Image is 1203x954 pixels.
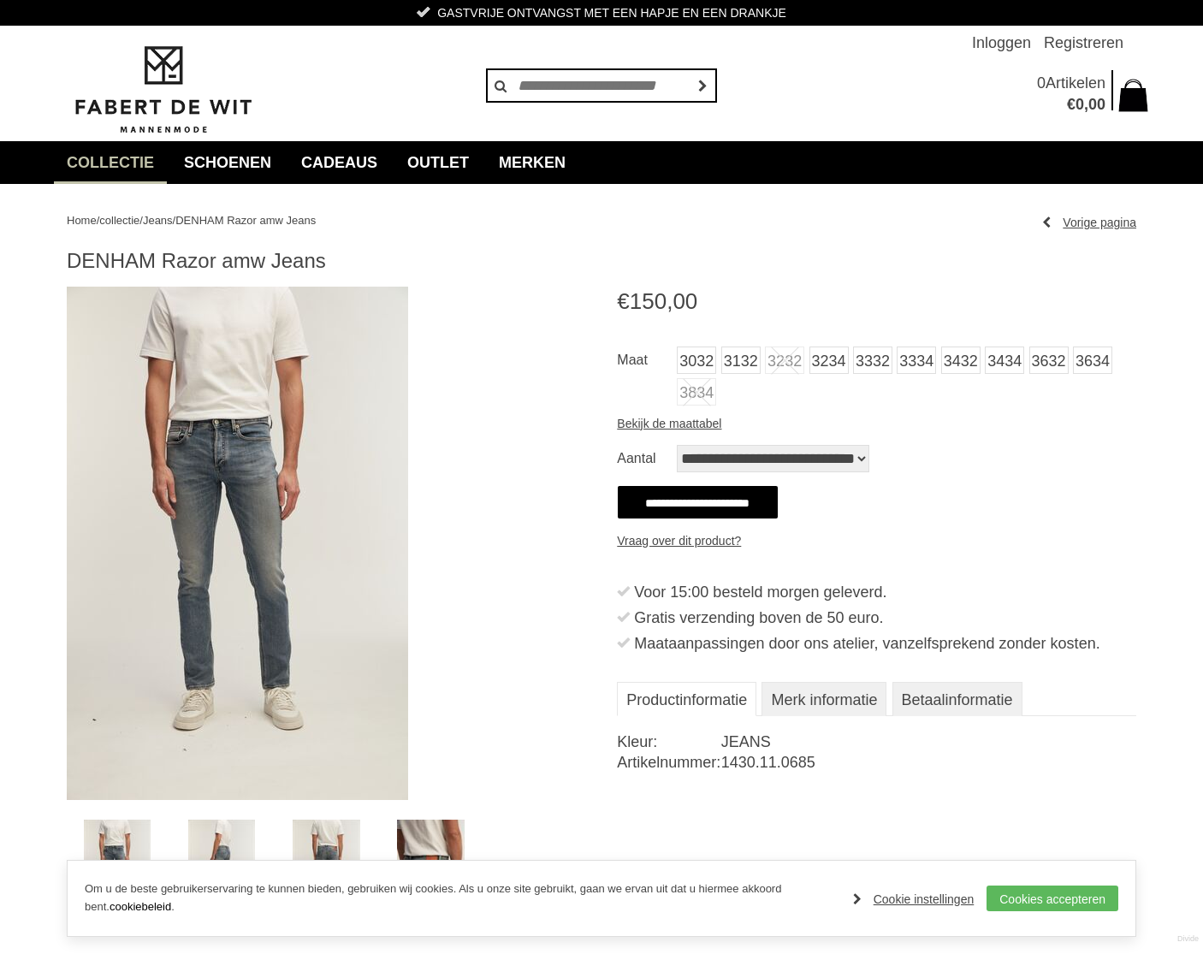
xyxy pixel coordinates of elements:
[667,288,673,314] span: ,
[67,287,408,800] img: DENHAM Razor amw Jeans
[617,347,1136,411] ul: Maat
[853,886,975,912] a: Cookie instellingen
[987,886,1118,911] a: Cookies accepteren
[617,411,721,436] a: Bekijk de maattabel
[171,141,284,184] a: Schoenen
[985,347,1024,374] a: 3434
[617,752,720,773] dt: Artikelnummer:
[617,682,756,716] a: Productinformatie
[673,288,697,314] span: 00
[1076,96,1084,113] span: 0
[97,214,100,227] span: /
[173,214,176,227] span: /
[1084,96,1088,113] span: ,
[99,214,139,227] a: collectie
[617,445,677,472] label: Aantal
[677,347,716,374] a: 3032
[1067,96,1076,113] span: €
[1044,26,1123,60] a: Registreren
[892,682,1022,716] a: Betaalinformatie
[1177,928,1199,950] a: Divide
[67,248,1136,274] h1: DENHAM Razor amw Jeans
[397,820,464,921] img: denham-razor-amw-jeans
[1029,347,1069,374] a: 3632
[853,347,892,374] a: 3332
[1037,74,1046,92] span: 0
[1088,96,1105,113] span: 00
[67,214,97,227] a: Home
[84,820,151,921] img: denham-razor-amw-jeans
[175,214,316,227] a: DENHAM Razor amw Jeans
[288,141,390,184] a: Cadeaus
[634,605,1136,631] div: Gratis verzending boven de 50 euro.
[143,214,173,227] a: Jeans
[67,44,259,136] img: Fabert de Wit
[293,820,359,921] img: denham-razor-amw-jeans
[394,141,482,184] a: Outlet
[188,820,255,921] img: denham-razor-amw-jeans
[1042,210,1136,235] a: Vorige pagina
[721,347,761,374] a: 3132
[941,347,981,374] a: 3432
[617,528,741,554] a: Vraag over dit product?
[897,347,936,374] a: 3334
[721,732,1136,752] dd: JEANS
[85,880,836,916] p: Om u de beste gebruikerservaring te kunnen bieden, gebruiken wij cookies. Als u onze site gebruik...
[54,141,167,184] a: collectie
[110,900,171,913] a: cookiebeleid
[762,682,886,716] a: Merk informatie
[139,214,143,227] span: /
[1046,74,1105,92] span: Artikelen
[486,141,578,184] a: Merken
[972,26,1031,60] a: Inloggen
[809,347,849,374] a: 3234
[617,288,629,314] span: €
[630,288,667,314] span: 150
[1073,347,1112,374] a: 3634
[721,752,1136,773] dd: 1430.11.0685
[617,631,1136,656] li: Maataanpassingen door ons atelier, vanzelfsprekend zonder kosten.
[634,579,1136,605] div: Voor 15:00 besteld morgen geleverd.
[617,732,720,752] dt: Kleur:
